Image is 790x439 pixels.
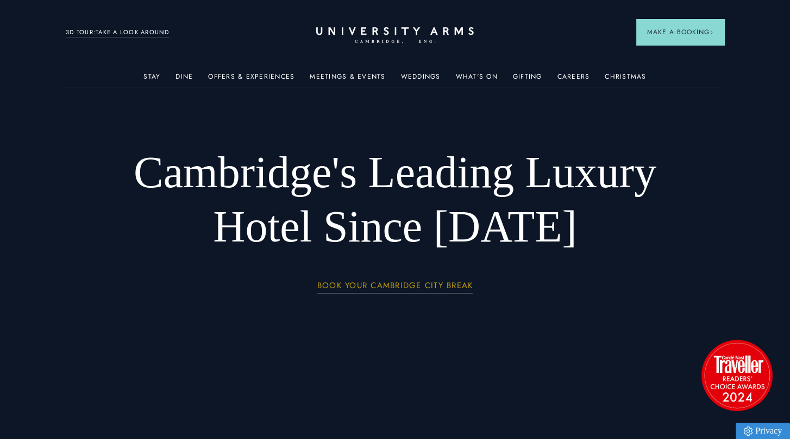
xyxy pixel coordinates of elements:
[744,427,753,436] img: Privacy
[456,73,498,87] a: What's On
[636,19,724,45] button: Make a BookingArrow icon
[557,73,590,87] a: Careers
[208,73,294,87] a: Offers & Experiences
[316,27,474,44] a: Home
[647,27,713,37] span: Make a Booking
[736,423,790,439] a: Privacy
[696,334,778,416] img: image-2524eff8f0c5d55edbf694693304c4387916dea5-1501x1501-png
[710,30,713,34] img: Arrow icon
[401,73,441,87] a: Weddings
[605,73,646,87] a: Christmas
[310,73,385,87] a: Meetings & Events
[143,73,160,87] a: Stay
[131,145,658,254] h1: Cambridge's Leading Luxury Hotel Since [DATE]
[175,73,193,87] a: Dine
[513,73,542,87] a: Gifting
[66,28,170,37] a: 3D TOUR:TAKE A LOOK AROUND
[317,281,473,294] a: BOOK YOUR CAMBRIDGE CITY BREAK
